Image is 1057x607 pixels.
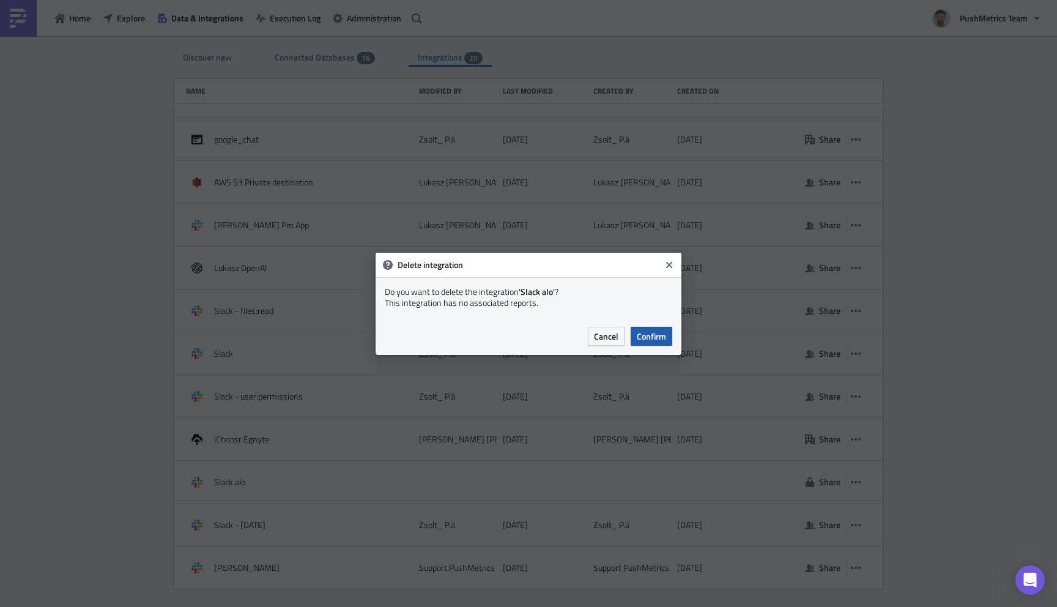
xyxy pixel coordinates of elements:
span: Do you want to delete the integration ? This integration has no associated reports. [385,285,558,309]
strong: 'Slack alo' [519,285,555,298]
span: Cancel [594,330,618,343]
button: Cancel [588,327,625,346]
span: Confirm [637,330,666,343]
h6: Delete integration [398,259,661,270]
div: Open Intercom Messenger [1015,565,1045,595]
button: Confirm [631,327,672,346]
button: Close [660,256,678,274]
